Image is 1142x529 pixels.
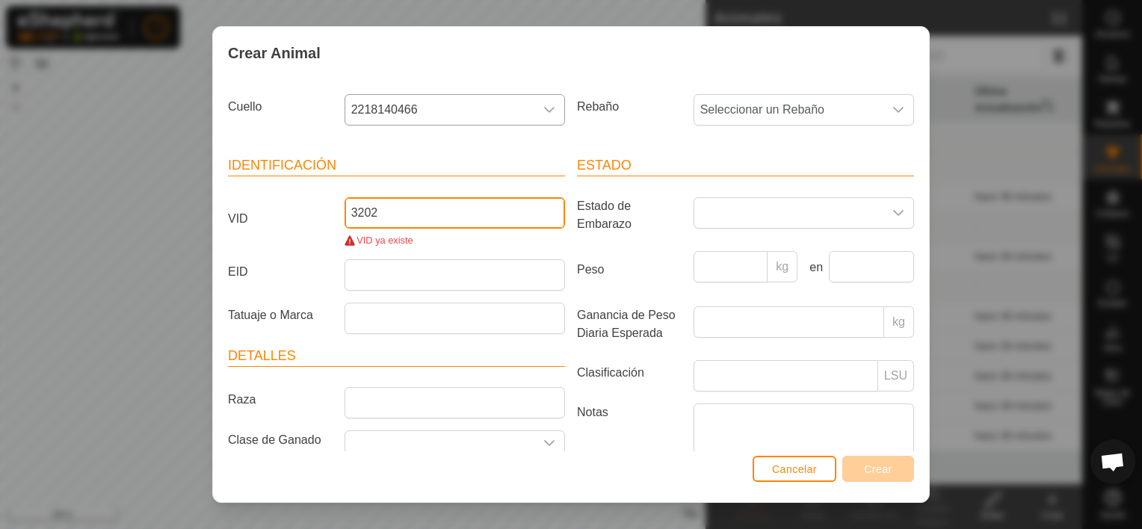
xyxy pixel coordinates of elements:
[803,259,823,276] label: en
[222,259,339,285] label: EID
[577,155,914,176] header: Estado
[571,403,688,488] label: Notas
[1090,439,1135,484] a: Chat abierto
[700,103,824,116] font: Seleccionar un Rebaño
[222,387,339,412] label: Raza
[222,430,339,449] label: Clase de Ganado
[222,197,339,242] label: VID
[345,95,534,125] span: 2218140466
[222,303,339,328] label: Tatuaje o Marca
[753,456,836,482] button: Cancelar
[534,95,564,125] div: Disparador desplegable
[772,463,817,475] span: Cancelar
[228,155,565,176] header: Identificación
[571,360,688,386] label: Clasificación
[864,463,892,475] span: Crear
[228,346,565,367] header: Detalles
[878,360,914,392] p-inputgroup-addon: LSU
[842,456,914,482] button: Crear
[883,95,913,125] div: Disparador desplegable
[768,251,797,282] p-inputgroup-addon: kg
[571,197,688,233] label: Estado de Embarazo
[571,306,688,342] label: Ganancia de Peso Diaria Esperada
[571,251,688,288] label: Peso
[883,198,913,228] div: Disparador desplegable
[222,94,339,120] label: Cuello
[351,103,418,116] font: 2218140466
[694,95,883,125] span: Seleccionar un Rebaño
[345,233,565,247] div: VID ya existe
[534,431,564,454] div: Disparador desplegable
[884,306,914,338] p-inputgroup-addon: kg
[228,42,321,64] span: Crear Animal
[571,94,688,120] label: Rebaño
